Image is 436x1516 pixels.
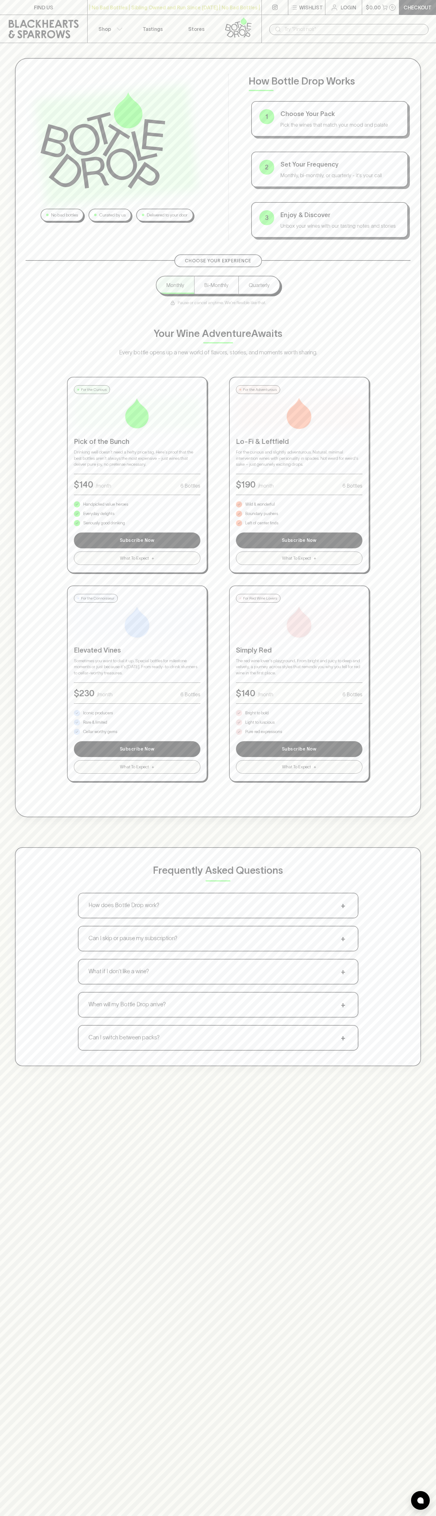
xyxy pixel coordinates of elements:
button: Can I skip or pause my subscription?+ [79,926,358,951]
p: Tastings [143,25,163,33]
p: Bright to bold [245,710,269,716]
button: What To Expect+ [74,760,200,774]
p: Iconic producers [83,710,113,716]
p: Monthly, bi-monthly, or quarterly - it's your call [280,172,400,179]
a: Tastings [131,15,175,43]
p: Seriously good drinking [83,520,125,526]
img: Pick of the Bunch [122,398,153,429]
p: Enjoy & Discover [280,210,400,220]
button: Quarterly [238,276,280,294]
img: Bottle Drop [41,92,165,188]
button: Can I switch between packs?+ [79,1026,358,1050]
p: For the curious and slightly adventurous. Natural, minimal intervention wines with personality in... [236,449,362,468]
button: Subscribe Now [74,532,200,548]
p: $0.00 [366,4,381,11]
a: Stores [175,15,218,43]
span: + [314,764,316,770]
p: Can I switch between packs? [89,1033,160,1042]
p: Choose Your Pack [280,109,400,119]
span: + [151,555,154,561]
button: When will my Bottle Drop arrive?+ [79,993,358,1017]
span: + [151,764,154,770]
span: + [338,967,348,976]
p: Left of center finds [245,520,278,526]
p: /month [258,482,274,489]
div: 1 [259,109,274,124]
p: Elevated Vines [74,645,200,655]
span: + [314,555,316,561]
p: Handpicked value heroes [83,501,128,508]
button: Bi-Monthly [194,276,238,294]
p: 6 Bottles [180,482,200,489]
button: What To Expect+ [236,551,362,565]
p: Pure red expressions [245,729,282,735]
img: Lo-Fi & Leftfield [284,398,315,429]
button: Subscribe Now [236,532,362,548]
p: $ 140 [74,478,93,491]
p: /month [258,691,273,698]
p: For the Adventurous [243,387,277,392]
p: /month [96,482,111,489]
p: Stores [188,25,204,33]
button: Shop [88,15,131,43]
span: + [338,1000,348,1009]
p: Frequently Asked Questions [153,863,283,878]
button: How does Bottle Drop work?+ [79,893,358,918]
button: What To Expect+ [236,760,362,774]
button: What if I don't like a wine?+ [79,960,358,984]
button: What To Expect+ [74,551,200,565]
div: 3 [259,210,274,225]
p: Simply Red [236,645,362,655]
p: For the Connoisseur [81,595,114,601]
p: No bad bottles [51,212,78,218]
span: What To Expect [282,555,311,561]
img: Simply Red [284,606,315,638]
p: $ 140 [236,687,255,700]
button: Subscribe Now [74,741,200,757]
p: Lo-Fi & Leftfield [236,436,362,447]
input: Try "Pinot noir" [284,24,424,34]
p: How Bottle Drop Works [249,74,411,89]
span: + [338,1033,348,1042]
p: Curated by us [99,212,126,218]
p: 6 Bottles [180,691,200,698]
p: Sometimes you want to dial it up. Special bottles for milestone moments or just because it's [DAT... [74,658,200,676]
p: Boundary pushers [245,511,278,517]
p: /month [97,691,113,698]
p: 6 Bottles [343,691,362,698]
p: Checkout [404,4,432,11]
span: What To Expect [120,555,149,561]
p: Cellar worthy gems [83,729,117,735]
p: For the Curious [81,387,107,392]
p: 0 [391,6,394,9]
button: Subscribe Now [236,741,362,757]
p: Wild & wonderful [245,501,275,508]
p: Wishlist [299,4,323,11]
p: Choose Your Experience [185,258,251,264]
p: Login [341,4,356,11]
p: Pick the wines that match your mood and palate [280,121,400,129]
p: Pick of the Bunch [74,436,200,447]
p: FIND US [34,4,53,11]
p: Shop [98,25,111,33]
span: + [338,934,348,943]
p: Rare & limited [83,719,107,726]
p: Can I skip or pause my subscription? [89,934,177,943]
p: Your Wine Adventure [154,326,282,341]
div: 2 [259,160,274,175]
img: Elevated Vines [122,606,153,638]
p: Unbox your wines with our tasting notes and stories [280,222,400,230]
p: Drinking well doesn't need a hefty price tag. Here's proof that the best bottles aren't always th... [74,449,200,468]
p: $ 230 [74,687,94,700]
p: $ 190 [236,478,256,491]
p: When will my Bottle Drop arrive? [89,1000,166,1009]
span: Awaits [251,328,282,339]
p: Delivered to your door [147,212,188,218]
p: Everyday delights [83,511,114,517]
p: 6 Bottles [343,482,362,489]
span: What To Expect [120,764,149,770]
p: What if I don't like a wine? [89,967,149,976]
p: Set Your Frequency [280,160,400,169]
p: The red wine lover's playground. From bright and juicy to deep and velvety, a journey across styl... [236,658,362,676]
p: Every bottle opens up a new world of flavors, stories, and moments worth sharing. [93,348,343,357]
